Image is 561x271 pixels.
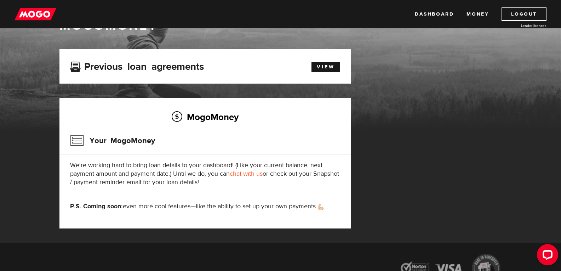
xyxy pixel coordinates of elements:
[311,62,340,72] a: View
[59,18,502,33] h1: MogoMoney
[70,61,204,70] h3: Previous loan agreements
[415,7,454,21] a: Dashboard
[493,23,546,28] a: Lender licences
[531,241,561,271] iframe: LiveChat chat widget
[318,204,324,210] img: strong arm emoji
[70,161,340,187] p: We're working hard to bring loan details to your dashboard! (Like your current balance, next paym...
[70,109,340,124] h2: MogoMoney
[230,170,263,178] a: chat with us
[70,202,123,210] strong: P.S. Coming soon:
[70,202,340,211] p: even more cool features—like the ability to set up your own payments
[15,7,56,21] img: mogo_logo-11ee424be714fa7cbb0f0f49df9e16ec.png
[466,7,489,21] a: Money
[70,131,155,150] h3: Your MogoMoney
[502,7,546,21] a: Logout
